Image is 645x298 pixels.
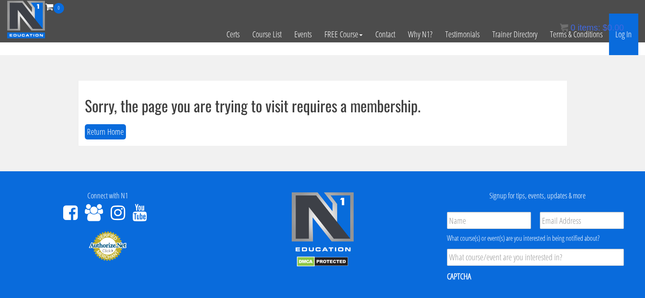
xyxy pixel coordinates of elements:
span: 0 [570,23,575,32]
a: Testimonials [439,14,486,55]
a: Events [288,14,318,55]
input: What course/event are you interested in? [447,249,624,266]
img: DMCA.com Protection Status [297,256,348,267]
bdi: 0.00 [603,23,624,32]
img: n1-edu-logo [291,192,355,254]
a: FREE Course [318,14,369,55]
div: What course(s) or event(s) are you interested in being notified about? [447,233,624,243]
a: Log In [609,14,638,55]
span: 0 [53,3,64,14]
label: CAPTCHA [447,271,471,282]
img: icon11.png [560,23,568,32]
a: Trainer Directory [486,14,544,55]
span: $ [603,23,607,32]
a: Contact [369,14,402,55]
a: Course List [246,14,288,55]
a: Why N1? [402,14,439,55]
h4: Connect with N1 [6,192,209,200]
h4: Signup for tips, events, updates & more [436,192,639,200]
input: Name [447,212,531,229]
input: Email Address [540,212,624,229]
a: Terms & Conditions [544,14,609,55]
button: Return Home [85,124,126,140]
h1: Sorry, the page you are trying to visit requires a membership. [85,97,561,114]
img: n1-education [7,0,45,39]
a: 0 [45,1,64,12]
span: items: [578,23,600,32]
a: 0 items: $0.00 [560,23,624,32]
img: Authorize.Net Merchant - Click to Verify [89,231,127,261]
a: Certs [220,14,246,55]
